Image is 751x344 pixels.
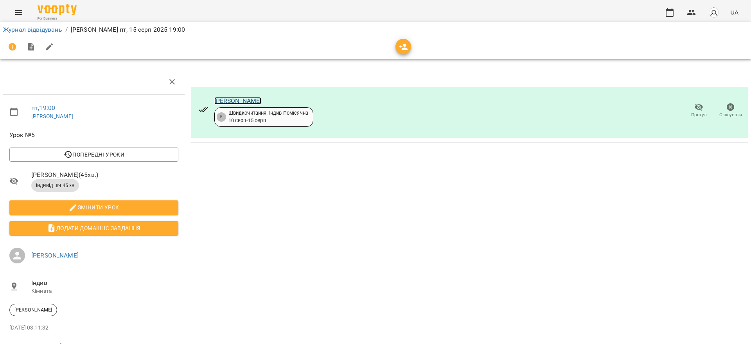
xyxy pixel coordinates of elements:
button: Попередні уроки [9,148,178,162]
button: Прогул [683,100,715,122]
span: Змінити урок [16,203,172,212]
a: [PERSON_NAME] [214,97,262,104]
div: [PERSON_NAME] [9,304,57,316]
button: Додати домашнє завдання [9,221,178,235]
a: пт , 19:00 [31,104,55,112]
span: Попередні уроки [16,150,172,159]
span: Прогул [691,112,707,118]
span: індивід шч 45 хв [31,182,79,189]
span: UA [730,8,738,16]
div: 5 [217,112,226,122]
div: Швидкочитання: Індив Помісячна 10 серп - 15 серп [228,110,308,124]
span: Урок №5 [9,130,178,140]
img: Voopty Logo [38,4,77,15]
span: Додати домашнє завдання [16,223,172,233]
img: avatar_s.png [708,7,719,18]
span: [PERSON_NAME] [10,306,57,313]
button: Menu [9,3,28,22]
a: [PERSON_NAME] [31,252,79,259]
button: UA [727,5,742,20]
span: Скасувати [719,112,742,118]
button: Скасувати [715,100,746,122]
nav: breadcrumb [3,25,748,34]
p: [DATE] 03:11:32 [9,324,178,332]
a: [PERSON_NAME] [31,113,73,119]
p: Кімната [31,287,178,295]
span: Індив [31,278,178,288]
a: Журнал відвідувань [3,26,62,33]
button: Змінити урок [9,200,178,214]
p: [PERSON_NAME] пт, 15 серп 2025 19:00 [71,25,185,34]
li: / [65,25,68,34]
span: [PERSON_NAME] ( 45 хв. ) [31,170,178,180]
span: For Business [38,16,77,21]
